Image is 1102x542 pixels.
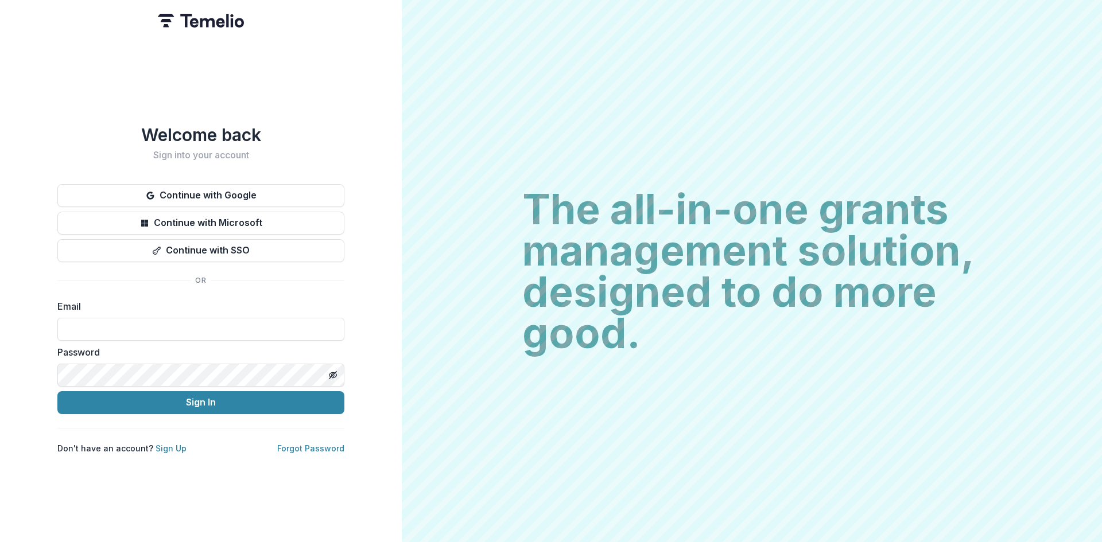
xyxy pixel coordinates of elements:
h1: Welcome back [57,124,344,145]
button: Continue with Google [57,184,344,207]
button: Sign In [57,391,344,414]
a: Forgot Password [277,443,344,453]
a: Sign Up [156,443,187,453]
h2: Sign into your account [57,150,344,161]
label: Password [57,345,337,359]
button: Continue with SSO [57,239,344,262]
p: Don't have an account? [57,442,187,454]
button: Toggle password visibility [324,366,342,384]
label: Email [57,299,337,313]
img: Temelio [158,14,244,28]
button: Continue with Microsoft [57,212,344,235]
